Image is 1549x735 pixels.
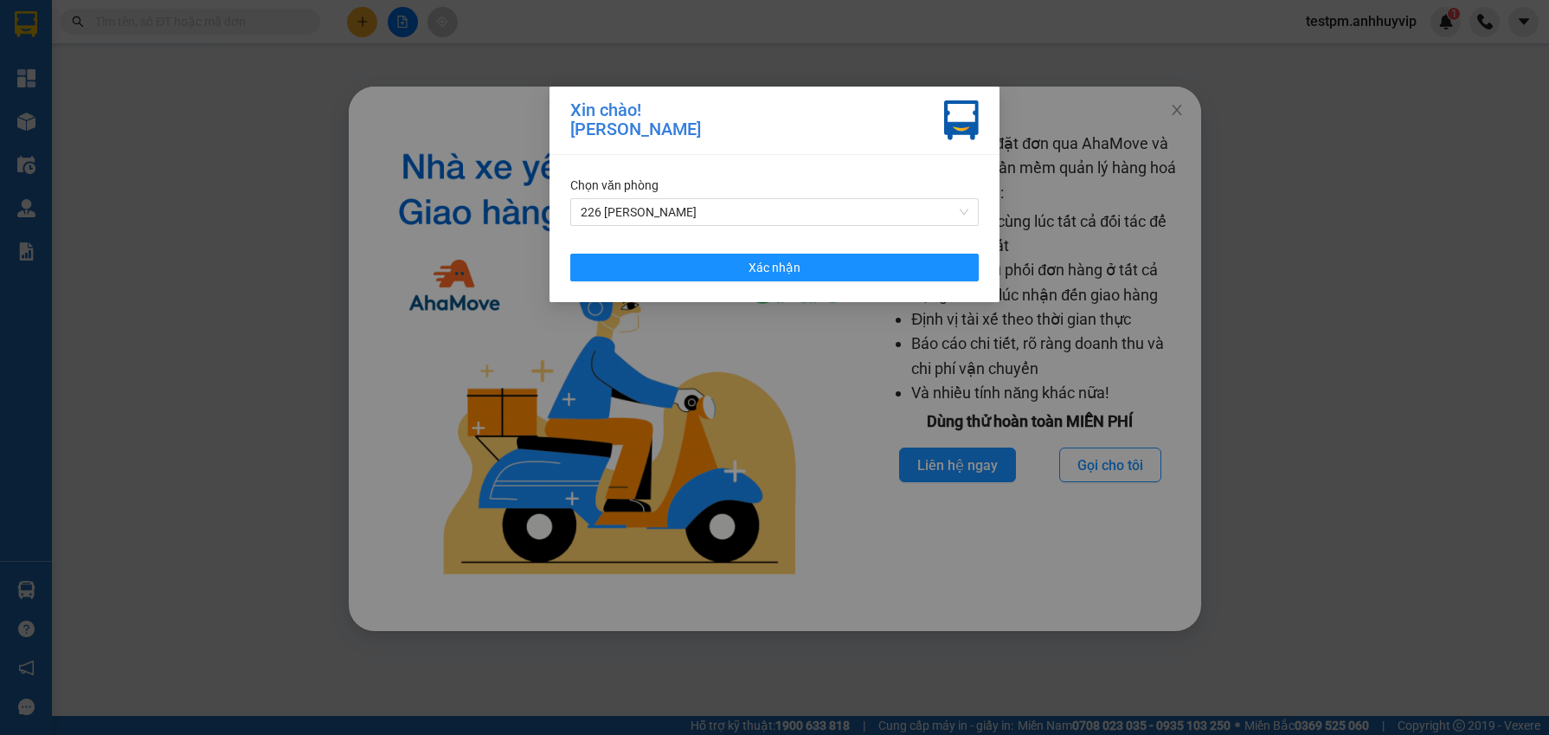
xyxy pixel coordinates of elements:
img: vxr-icon [944,100,979,140]
span: Xác nhận [749,258,800,277]
button: Xác nhận [570,254,979,281]
span: 226 Minh Khai [581,199,968,225]
div: Xin chào! [PERSON_NAME] [570,100,701,140]
div: Chọn văn phòng [570,176,979,195]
